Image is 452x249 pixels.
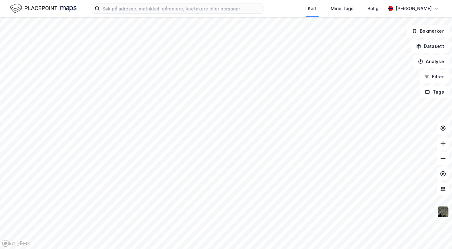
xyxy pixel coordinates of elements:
[10,3,77,14] img: logo.f888ab2527a4732fd821a326f86c7f29.svg
[331,5,353,12] div: Mine Tags
[367,5,379,12] div: Bolig
[420,219,452,249] iframe: Chat Widget
[420,219,452,249] div: Kontrollprogram for chat
[100,4,263,13] input: Søk på adresse, matrikkel, gårdeiere, leietakere eller personer
[396,5,432,12] div: [PERSON_NAME]
[308,5,317,12] div: Kart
